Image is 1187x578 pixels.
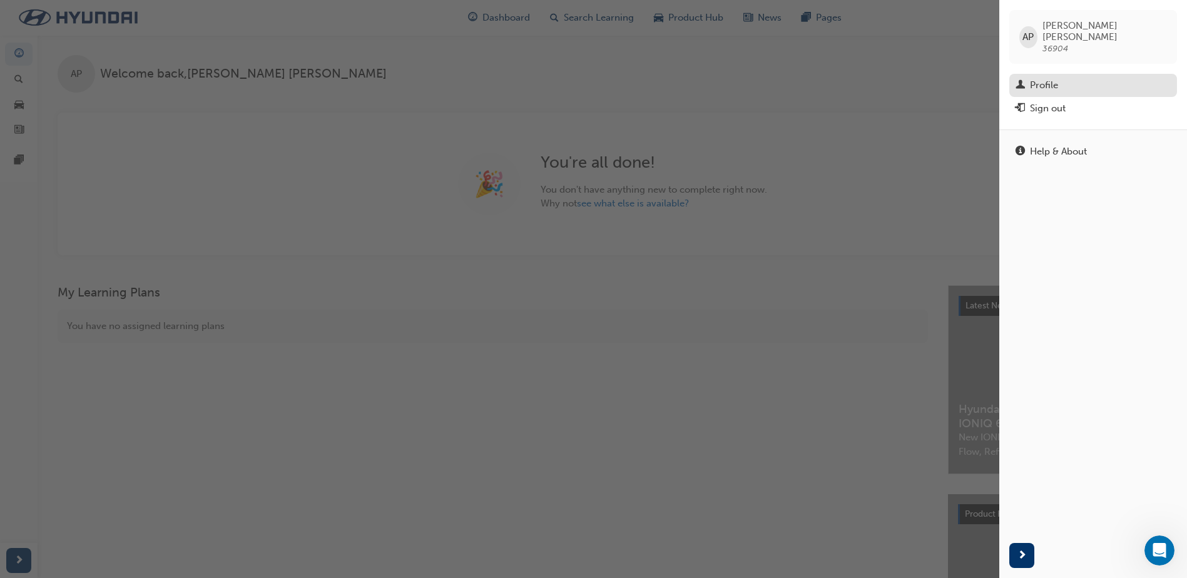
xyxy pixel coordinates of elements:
[1009,97,1177,120] button: Sign out
[1009,140,1177,163] a: Help & About
[1030,144,1087,159] div: Help & About
[1030,101,1066,116] div: Sign out
[1016,80,1025,91] span: man-icon
[1017,548,1027,564] span: next-icon
[1042,20,1167,43] span: [PERSON_NAME] [PERSON_NAME]
[1016,146,1025,158] span: info-icon
[1016,103,1025,114] span: exit-icon
[1022,30,1034,44] span: AP
[1030,78,1058,93] div: Profile
[1042,43,1068,54] span: 36904
[1144,535,1174,565] iframe: Intercom live chat
[1009,74,1177,97] a: Profile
